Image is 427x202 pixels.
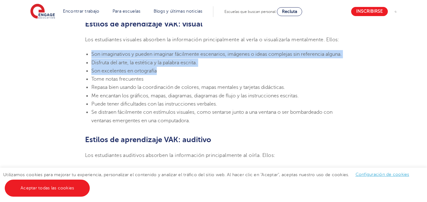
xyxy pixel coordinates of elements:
[85,37,339,43] font: Los estudiantes visuales absorben la información principalmente al verla o visualizarla mentalmen...
[154,9,203,14] a: Blogs y últimas noticias
[91,76,143,82] font: Tome notas frecuentes
[91,93,299,99] font: Me encantan los gráficos, mapas, diagramas, diagramas de flujo y las instrucciones escritas.
[356,172,409,177] a: Configuración de cookies
[91,101,217,107] font: Puede tener dificultades con las instrucciones verbales.
[224,9,276,14] font: Escuelas que buscan personal
[3,172,349,177] font: Utilizamos cookies para mejorar tu experiencia, personalizar el contenido y analizar el tráfico d...
[91,51,342,57] font: Son imaginativos y pueden imaginar fácilmente escenarios, imágenes o ideas complejas sin referenc...
[351,7,388,16] a: Inscribirse
[85,153,275,158] font: Los estudiantes auditivos absorben la información principalmente al oírla. Ellos:
[85,135,211,144] font: Estilos de aprendizaje VAK: auditivo
[5,180,90,197] a: Aceptar todas las cookies
[91,84,285,90] font: Repasa bien usando la coordinación de colores, mapas mentales y tarjetas didácticas.
[356,9,383,14] font: Inscribirse
[277,7,302,16] a: Recluta
[91,68,157,74] font: Son excelentes en ortografía
[21,186,74,190] font: Aceptar todas las cookies
[91,60,197,66] font: Disfruta del arte, la estética y la palabra escrita.
[113,9,141,14] a: Para escuelas
[91,109,332,123] font: Se distraen fácilmente con estímulos visuales, como sentarse junto a una ventana o ser bombardead...
[91,167,229,173] font: Me encantan las instrucciones verbales y las sigo fácilmente.
[63,9,100,14] a: Encontrar trabajo
[30,4,55,20] img: Educación comprometida
[282,9,297,14] font: Recluta
[85,20,203,28] font: Estilos de aprendizaje VAK: visual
